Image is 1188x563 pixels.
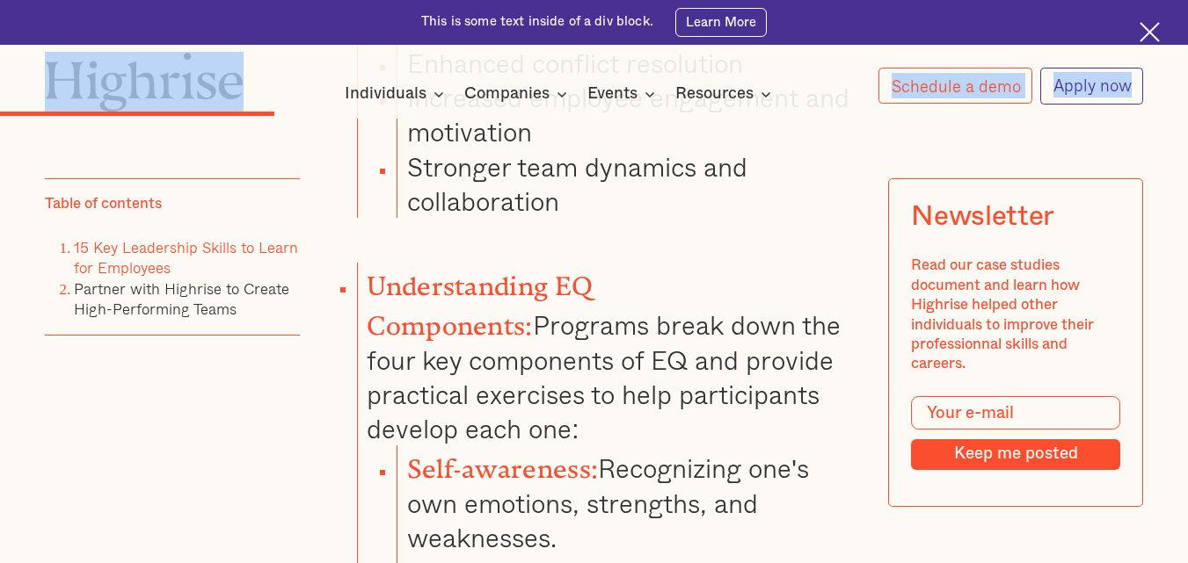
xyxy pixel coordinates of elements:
[675,8,767,37] a: Learn More
[464,83,550,105] div: Companies
[675,83,754,105] div: Resources
[911,201,1054,234] div: Newsletter
[464,83,572,105] div: Companies
[587,83,638,105] div: Events
[45,52,244,112] img: Highrise logo
[74,235,298,278] a: 15 Key Leadership Skills to Learn for Employees
[1040,68,1144,105] a: Apply now
[421,13,653,31] div: This is some text inside of a div block.
[74,276,289,320] a: Partner with Highrise to Create High-Performing Teams
[911,439,1120,470] input: Keep me posted
[675,83,776,105] div: Resources
[911,396,1120,429] input: Your e-mail
[45,194,162,213] div: Table of contents
[345,83,426,105] div: Individuals
[1140,22,1160,42] img: Cross icon
[397,445,861,554] li: Recognizing one's own emotions, strengths, and weaknesses.
[367,271,593,328] strong: Understanding EQ Components:
[407,454,599,471] strong: Self-awareness:
[587,83,660,105] div: Events
[878,68,1033,104] a: Schedule a demo
[345,83,449,105] div: Individuals
[911,256,1120,374] div: Read our case studies document and learn how Highrise helped other individuals to improve their p...
[397,149,861,219] li: Stronger team dynamics and collaboration
[911,396,1120,470] form: Modal Form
